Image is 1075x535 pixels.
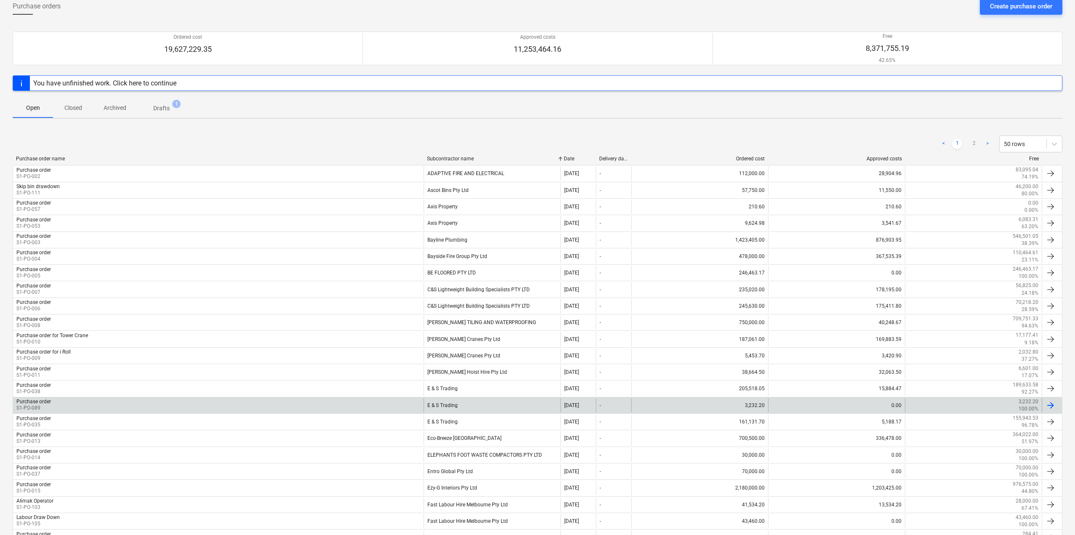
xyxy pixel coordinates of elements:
div: 235,020.00 [631,282,768,296]
div: 40,248.67 [768,315,905,330]
p: S1-PO-014 [16,454,51,461]
div: - [600,502,601,508]
p: S1-PO-008 [16,322,51,329]
div: Free [909,156,1039,162]
p: 189,633.58 [1013,381,1038,389]
p: 28,000.00 [1016,498,1038,505]
div: Purchase order [16,316,51,322]
div: 3,232.20 [631,398,768,413]
div: Labour Draw Down [16,514,60,520]
p: S1-PO-111 [16,189,60,197]
p: 0.00% [1024,207,1038,214]
div: - [600,485,601,491]
div: 57,750.00 [631,183,768,197]
div: Purchase order for Tower Crane [16,333,88,338]
p: S1-PO-105 [16,520,60,527]
div: Subcontractor name [427,156,557,162]
div: 11,550.00 [768,183,905,197]
div: - [600,204,601,210]
div: [DATE] [564,204,579,210]
p: 28.59% [1022,306,1038,313]
p: S1-PO-004 [16,256,51,263]
p: 30,000.00 [1016,448,1038,455]
div: Bayline Plumbing [424,233,560,247]
div: 2,180,000.00 [631,481,768,495]
div: 246,463.17 [631,266,768,280]
div: [DATE] [564,468,579,474]
div: Chat Widget [1033,495,1075,535]
p: S1-PO-038 [16,388,51,395]
p: 11,253,464.16 [514,44,561,54]
div: - [600,237,601,243]
div: - [600,402,601,408]
a: Page 1 is your current page [952,139,962,149]
div: - [600,468,601,474]
p: S1-PO-057 [16,206,51,213]
p: 8,371,755.19 [866,43,909,53]
div: [DATE] [564,485,579,491]
div: [DATE] [564,435,579,441]
p: 74.19% [1022,173,1038,181]
div: [DATE] [564,287,579,293]
p: 546,501.05 [1013,233,1038,240]
div: Fast Labour Hire Melbourne Pty Ltd [424,498,560,512]
p: 46,200.00 [1016,183,1038,190]
div: [DATE] [564,170,579,176]
div: Purchase order [16,465,51,471]
div: 205,518.05 [631,381,768,396]
div: 38,664.50 [631,365,768,379]
div: E & S Trading [424,415,560,429]
p: S1-PO-089 [16,405,51,412]
div: - [600,170,601,176]
div: 5,453.70 [631,349,768,363]
div: 28,904.96 [768,166,905,181]
p: S1-PO-103 [16,504,53,511]
p: 24.18% [1022,290,1038,297]
div: 5,188.17 [768,415,905,429]
div: Purchase order [16,399,51,405]
div: - [600,336,601,342]
p: S1-PO-006 [16,305,51,312]
p: Closed [63,104,83,112]
div: - [600,419,601,425]
p: 3,232.20 [1019,398,1038,405]
div: Ordered cost [635,156,765,162]
div: 367,535.39 [768,249,905,264]
div: 478,000.00 [631,249,768,264]
div: [DATE] [564,270,579,276]
p: 67.41% [1022,505,1038,512]
div: - [600,518,601,524]
p: S1-PO-009 [16,355,71,362]
div: 0.00 [768,464,905,479]
p: 100.00% [1019,471,1038,479]
p: S1-PO-002 [16,173,51,180]
p: 6,083.31 [1019,216,1038,223]
div: Purchase order [16,382,51,388]
div: 1,203,425.00 [768,481,905,495]
div: 0.00 [768,514,905,528]
div: [DATE] [564,502,579,508]
div: [DATE] [564,386,579,391]
div: 161,131.70 [631,415,768,429]
div: Purchase order [16,448,51,454]
div: C&S Lightweight Building Specialists PTY LTD [424,299,560,313]
div: 32,063.50 [768,365,905,379]
div: 3,541.67 [768,216,905,230]
div: 9,624.98 [631,216,768,230]
p: 0.00 [1028,200,1038,207]
div: 41,534.20 [631,498,768,512]
p: S1-PO-015 [16,487,51,495]
p: 38.39% [1022,240,1038,247]
div: BE FLOORED PTY LTD [424,266,560,280]
div: [DATE] [564,303,579,309]
p: Ordered cost [164,34,212,41]
div: Purchase order [16,167,51,173]
div: 3,420.90 [768,349,905,363]
p: S1-PO-013 [16,438,51,445]
p: 246,463.17 [1013,266,1038,273]
p: 100.00% [1019,455,1038,462]
div: ELEPHANTS FOOT WASTE COMPACTORS PTY LTD [424,448,560,462]
div: [DATE] [564,419,579,425]
div: - [600,287,601,293]
p: 56,825.00 [1016,282,1038,289]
